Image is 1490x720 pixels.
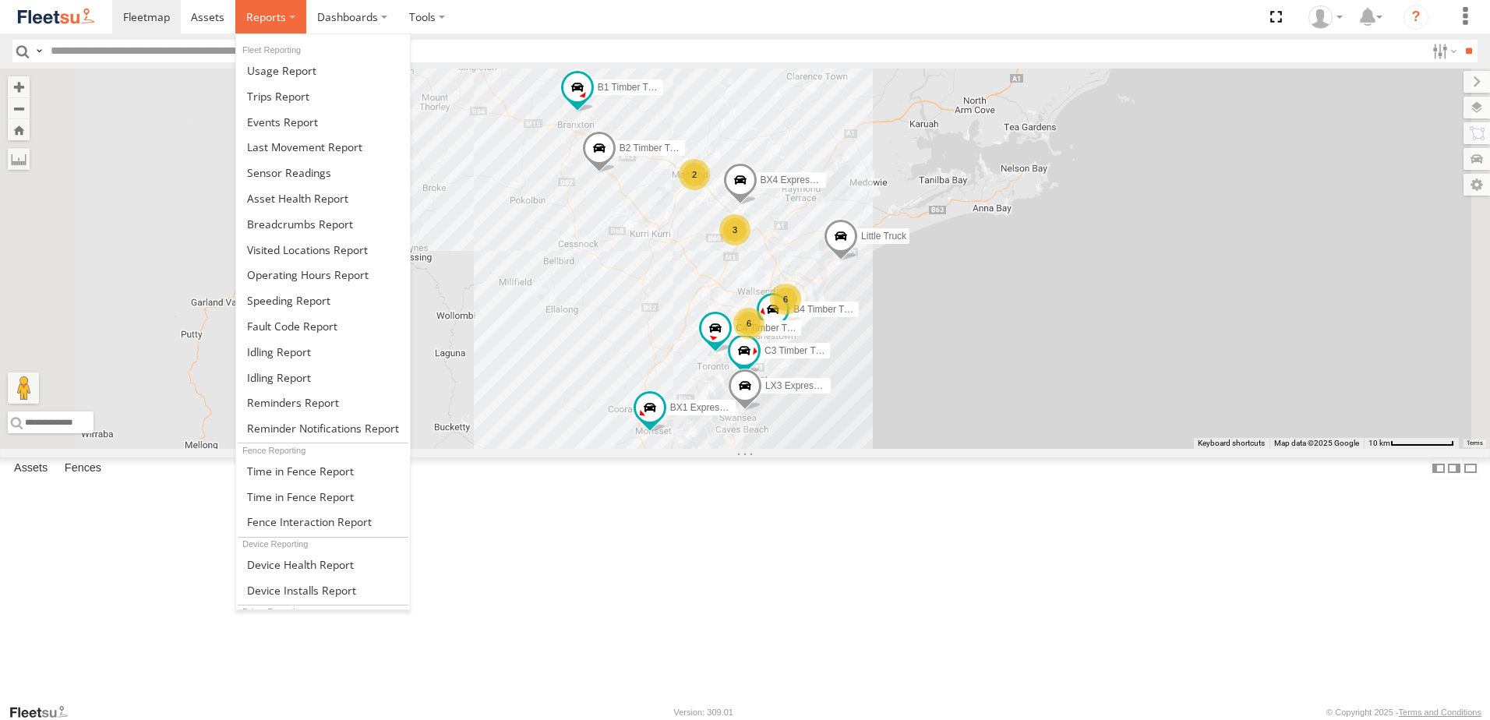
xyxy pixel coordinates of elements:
a: Time in Fences Report [236,458,410,484]
span: C3 Timber Truck [764,346,833,357]
label: Dock Summary Table to the Left [1431,457,1446,480]
label: Assets [6,457,55,479]
a: Device Health Report [236,552,410,577]
span: B2 Timber Truck [620,143,687,154]
a: Visit our Website [9,704,80,720]
label: Hide Summary Table [1463,457,1478,480]
span: 10 km [1368,439,1390,447]
a: Time in Fences Report [236,484,410,510]
button: Zoom in [8,76,30,97]
a: Asset Health Report [236,185,410,211]
span: BX4 Express Ute [761,175,832,185]
span: LX3 Express Ute [765,380,835,391]
a: Usage Report [236,58,410,83]
a: Full Events Report [236,109,410,135]
label: Map Settings [1464,174,1490,196]
span: B1 Timber Truck [598,83,666,94]
label: Measure [8,148,30,170]
a: Fleet Speed Report [236,288,410,313]
a: Fence Interaction Report [236,510,410,535]
div: 6 [733,308,764,339]
button: Map Scale: 10 km per 78 pixels [1364,438,1459,449]
label: Dock Summary Table to the Right [1446,457,1462,480]
button: Keyboard shortcuts [1198,438,1265,449]
a: Sensor Readings [236,160,410,185]
i: ? [1403,5,1428,30]
div: Kelley Adamson [1303,5,1348,29]
span: B4 Timber Truck [793,305,861,316]
label: Fences [57,457,109,479]
img: fleetsu-logo-horizontal.svg [16,6,97,27]
div: 2 [679,159,710,190]
a: Idling Report [236,339,410,365]
a: Asset Operating Hours Report [236,262,410,288]
a: Fault Code Report [236,313,410,339]
div: Version: 309.01 [674,708,733,717]
label: Search Query [33,40,45,62]
div: 3 [719,214,750,245]
a: Trips Report [236,83,410,109]
span: BX1 Express Ute [670,403,741,414]
a: Last Movement Report [236,134,410,160]
button: Zoom Home [8,119,30,140]
label: Search Filter Options [1426,40,1460,62]
span: C4 Timber Truck [736,323,804,334]
a: Terms and Conditions [1399,708,1481,717]
a: Idling Report [236,365,410,390]
a: Terms (opens in new tab) [1467,440,1483,446]
button: Drag Pegman onto the map to open Street View [8,372,39,404]
a: Breadcrumbs Report [236,211,410,237]
a: Reminders Report [236,390,410,416]
a: Visited Locations Report [236,237,410,263]
a: Device Installs Report [236,577,410,603]
button: Zoom out [8,97,30,119]
span: Map data ©2025 Google [1274,439,1359,447]
div: © Copyright 2025 - [1326,708,1481,717]
a: Service Reminder Notifications Report [236,415,410,441]
div: 6 [770,284,801,315]
span: Little Truck [861,231,906,242]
